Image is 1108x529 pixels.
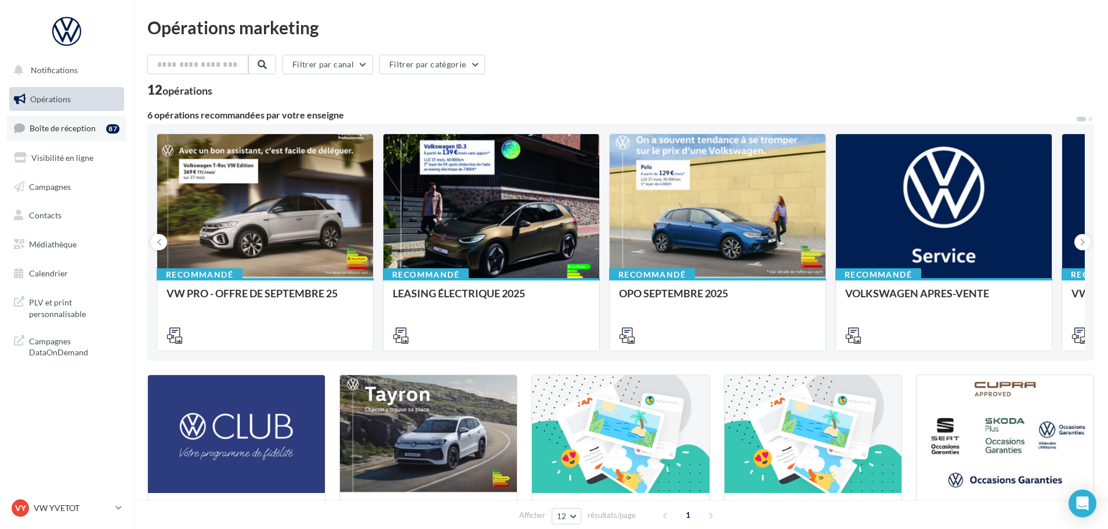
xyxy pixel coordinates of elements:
a: Calendrier [7,261,126,286]
button: Notifications [7,58,122,82]
a: Campagnes DataOnDemand [7,329,126,363]
button: Filtrer par canal [283,55,373,74]
span: Médiathèque [29,239,77,249]
div: Opérations marketing [147,19,1094,36]
div: 6 opérations recommandées par votre enseigne [147,110,1076,120]
a: Boîte de réception87 [7,116,126,141]
div: Open Intercom Messenger [1069,490,1096,517]
p: VW YVETOT [34,502,111,514]
div: 87 [106,124,120,134]
div: OPO SEPTEMBRE 2025 [619,287,816,311]
div: Recommandé [383,268,469,281]
span: Afficher [519,510,545,521]
span: Notifications [31,65,78,75]
span: PLV et print personnalisable [29,294,120,319]
a: Médiathèque [7,232,126,257]
span: Campagnes [29,181,71,191]
div: Recommandé [609,268,695,281]
div: Recommandé [157,268,242,281]
div: opérations [162,85,212,96]
span: 12 [557,512,567,521]
span: résultats/page [588,510,636,521]
a: PLV et print personnalisable [7,290,126,324]
span: Campagnes DataOnDemand [29,333,120,358]
span: Boîte de réception [30,123,96,133]
a: Opérations [7,87,126,111]
span: Visibilité en ligne [31,153,93,163]
span: VY [15,502,26,514]
span: 1 [679,506,697,524]
div: 12 [147,84,212,96]
a: Visibilité en ligne [7,146,126,170]
div: VW PRO - OFFRE DE SEPTEMBRE 25 [166,287,364,311]
a: Campagnes [7,175,126,199]
div: LEASING ÉLECTRIQUE 2025 [393,287,590,311]
button: 12 [552,508,581,524]
div: Recommandé [835,268,921,281]
span: Calendrier [29,268,68,278]
a: VY VW YVETOT [9,497,124,519]
span: Opérations [30,94,71,104]
a: Contacts [7,203,126,228]
button: Filtrer par catégorie [379,55,485,74]
div: VOLKSWAGEN APRES-VENTE [845,287,1042,311]
span: Contacts [29,210,61,220]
